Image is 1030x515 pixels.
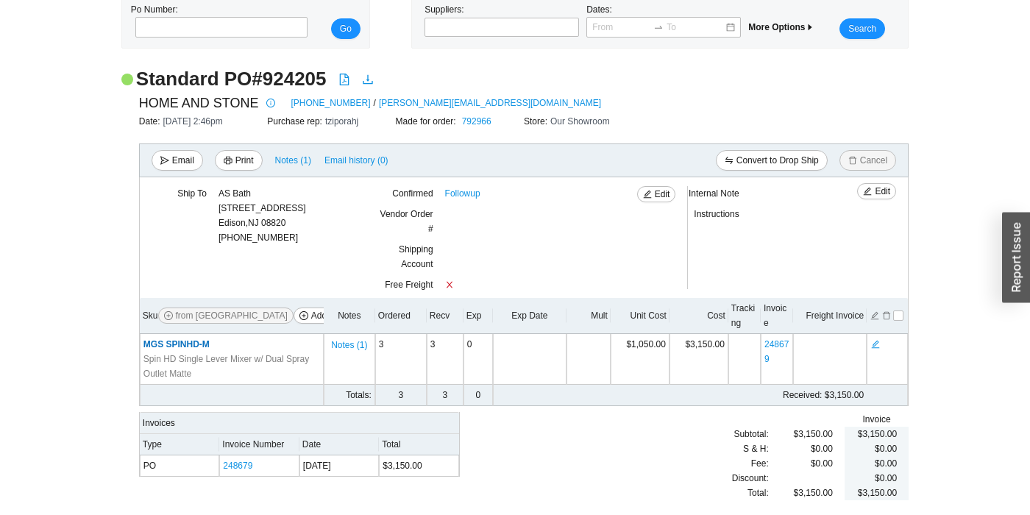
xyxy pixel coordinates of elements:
span: Edit [875,184,890,199]
button: edit [870,309,880,319]
span: MGS SPINHD-M [143,339,210,349]
a: [PHONE_NUMBER] [291,96,371,110]
button: Email history (0) [324,150,389,171]
a: [PERSON_NAME][EMAIL_ADDRESS][DOMAIN_NAME] [379,96,601,110]
div: $0.00 [856,441,897,456]
span: plus-circle [299,311,308,322]
span: Date: [139,116,163,127]
th: Invoice [761,298,793,334]
span: Our Showroom [550,116,610,127]
span: tziporahj [325,116,358,127]
span: Discount: [732,471,769,486]
button: editEdit [857,183,896,199]
span: 3 [430,339,436,349]
span: Fee : [751,456,769,471]
a: 248679 [223,461,252,471]
div: $3,150.00 [769,427,833,441]
span: Made for order: [396,116,459,127]
button: delete [881,309,892,319]
span: Internal Note [689,188,739,199]
span: S & H: [743,441,769,456]
span: swap-right [653,22,664,32]
button: deleteCancel [839,150,896,171]
input: To [667,20,725,35]
th: Recv [427,298,464,334]
th: Tracking [728,298,761,334]
div: $3,150.00 [856,486,897,500]
span: HOME AND STONE [139,92,259,114]
th: Cost [669,298,728,334]
button: plus-circleAdd Items [294,308,357,324]
span: Search [848,21,876,36]
span: Vendor Order # [380,209,433,234]
input: From [592,20,650,35]
td: 0 [464,334,493,385]
span: Notes ( 1 ) [275,153,311,168]
td: $3,150.00 [379,455,459,477]
span: Confirmed [392,188,433,199]
span: Subtotal: [734,427,768,441]
span: Convert to Drop Ship [736,153,819,168]
td: 3 [375,385,427,406]
div: Sku [143,308,321,324]
button: printerPrint [215,150,263,171]
span: More Options [748,22,814,32]
td: PO [140,455,219,477]
div: Suppliers: [421,2,583,39]
th: Total [379,434,459,455]
th: Unit Cost [611,298,669,334]
td: [DATE] [299,455,379,477]
span: Invoice [863,412,891,427]
span: Print [235,153,254,168]
a: 792966 [462,116,491,127]
a: Followup [445,186,480,201]
span: Totals: [346,390,372,400]
div: $3,150.00 [856,427,897,441]
span: $0.00 [811,456,833,471]
span: $0.00 [875,473,897,483]
span: [DATE] 2:46pm [163,116,223,127]
span: info-circle [263,99,279,107]
div: Dates: [583,2,745,39]
th: Type [140,434,220,455]
span: Store: [524,116,550,127]
a: download [362,74,374,88]
span: Edit [655,187,670,202]
span: Spin HD Single Lever Mixer w/ Dual Spray Outlet Matte [143,352,320,381]
div: AS Bath [STREET_ADDRESS] Edison , NJ 08820 [219,186,306,230]
h2: Standard PO # 924205 [136,66,327,92]
span: Add Items [311,308,351,323]
th: Date [299,434,380,455]
div: [PHONE_NUMBER] [219,186,306,245]
span: Total: [747,486,769,500]
th: Exp [464,298,493,334]
button: Notes (1) [274,152,312,163]
td: 0 [464,385,493,406]
th: Invoice Number [219,434,299,455]
span: to [653,22,664,32]
a: 248679 [764,339,789,364]
span: Instructions [694,209,739,219]
td: $1,050.00 [611,334,669,385]
button: swapConvert to Drop Ship [716,150,828,171]
span: / [374,96,376,110]
th: Mult [566,298,611,334]
span: printer [224,156,232,166]
button: Search [839,18,885,39]
span: Free Freight [385,280,433,290]
span: Email history (0) [324,153,388,168]
th: Freight Invoice [793,298,867,334]
button: Notes (1) [330,337,368,347]
td: 3 [375,334,427,385]
div: Invoices [140,412,459,434]
div: $0.00 [769,441,833,456]
span: send [160,156,169,166]
th: Notes [324,298,375,334]
th: Ordered [375,298,427,334]
span: Notes ( 1 ) [331,338,367,352]
td: $3,150.00 [566,385,867,406]
div: $3,150.00 [769,486,833,500]
td: $3,150.00 [669,334,728,385]
span: Shipping Account [399,244,433,269]
span: $0.00 [875,458,897,469]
